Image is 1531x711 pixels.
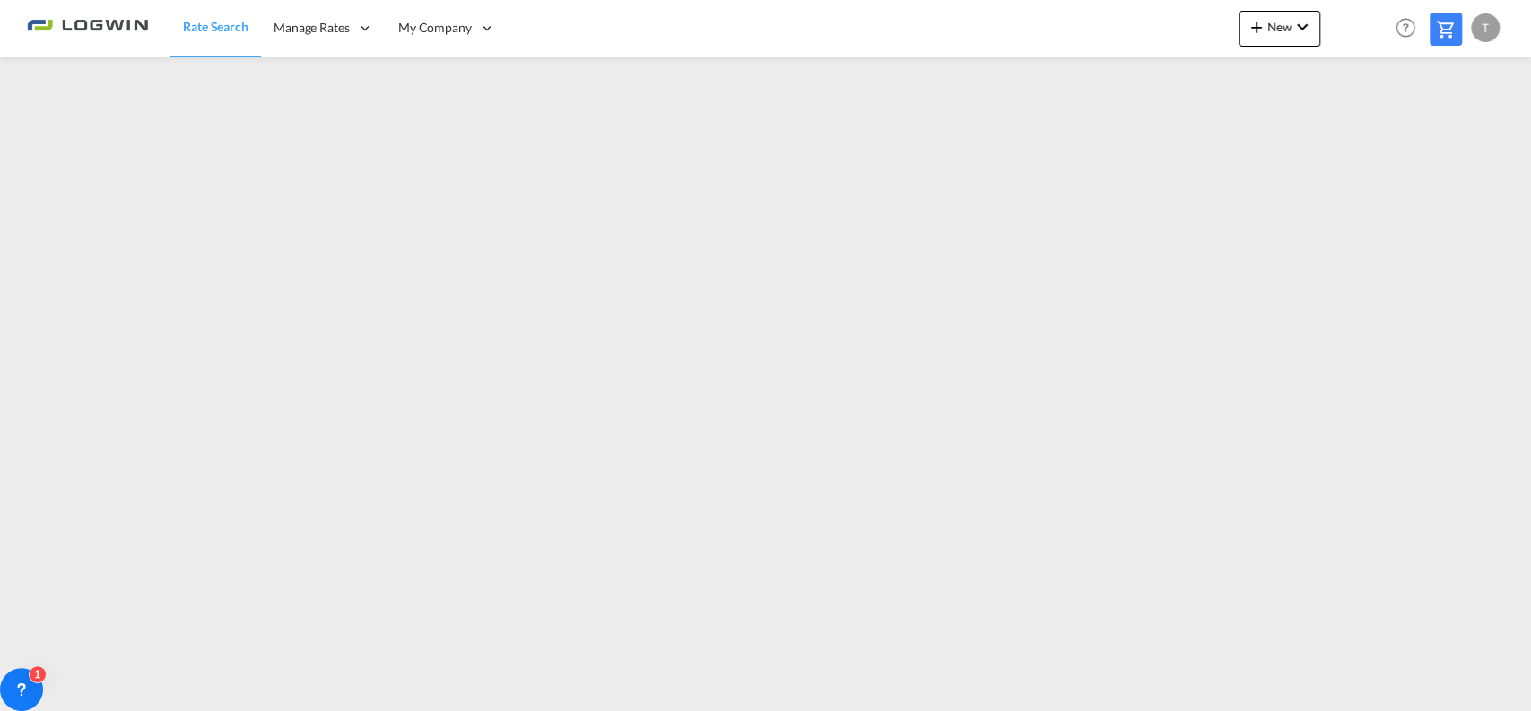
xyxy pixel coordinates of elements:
[398,19,472,37] span: My Company
[1246,16,1267,38] md-icon: icon-plus 400-fg
[1390,13,1421,43] span: Help
[1471,13,1500,42] div: T
[274,19,350,37] span: Manage Rates
[1390,13,1430,45] div: Help
[27,8,148,48] img: 2761ae10d95411efa20a1f5e0282d2d7.png
[1239,11,1320,47] button: icon-plus 400-fgNewicon-chevron-down
[1292,16,1313,38] md-icon: icon-chevron-down
[1246,20,1313,34] span: New
[183,19,248,34] span: Rate Search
